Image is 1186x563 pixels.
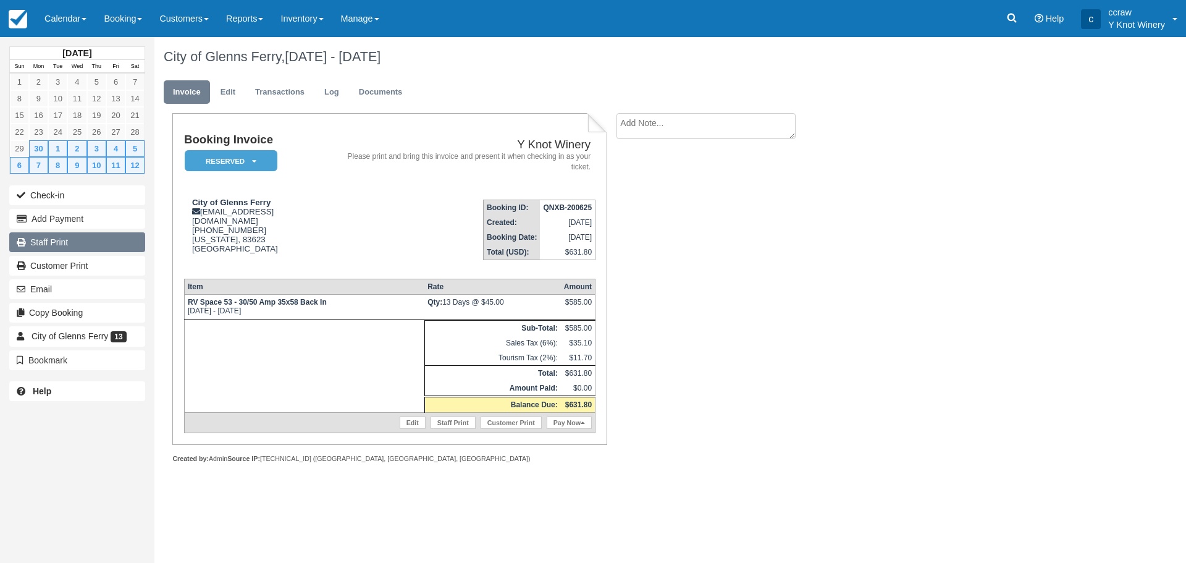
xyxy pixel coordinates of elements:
[29,74,48,90] a: 2
[424,279,561,295] th: Rate
[164,49,1035,64] h1: City of Glenns Ferry,
[9,256,145,276] a: Customer Print
[125,90,145,107] a: 14
[9,232,145,252] a: Staff Print
[10,157,29,174] a: 6
[106,90,125,107] a: 13
[484,230,540,245] th: Booking Date:
[227,455,260,462] strong: Source IP:
[125,124,145,140] a: 28
[29,60,48,74] th: Mon
[1081,9,1101,29] div: c
[185,150,277,172] em: Reserved
[424,397,561,413] th: Balance Due:
[87,157,106,174] a: 10
[188,298,327,307] strong: RV Space 53 - 30/50 Amp 35x58 Back In
[427,298,442,307] strong: Qty
[184,279,424,295] th: Item
[87,107,106,124] a: 19
[481,417,542,429] a: Customer Print
[561,381,595,397] td: $0.00
[125,74,145,90] a: 7
[87,60,106,74] th: Thu
[48,140,67,157] a: 1
[48,60,67,74] th: Tue
[9,10,27,28] img: checkfront-main-nav-mini-logo.png
[1035,14,1043,23] i: Help
[246,80,314,104] a: Transactions
[125,60,145,74] th: Sat
[540,230,595,245] td: [DATE]
[350,80,412,104] a: Documents
[315,80,348,104] a: Log
[106,107,125,124] a: 20
[561,321,595,336] td: $585.00
[111,331,126,342] span: 13
[424,350,561,366] td: Tourism Tax (2%):
[62,48,91,58] strong: [DATE]
[424,295,561,320] td: 13 Days @ $45.00
[67,140,86,157] a: 2
[48,90,67,107] a: 10
[285,49,381,64] span: [DATE] - [DATE]
[9,209,145,229] button: Add Payment
[184,295,424,320] td: [DATE] - [DATE]
[33,386,51,396] b: Help
[48,157,67,174] a: 8
[184,133,335,146] h1: Booking Invoice
[9,185,145,205] button: Check-in
[431,417,476,429] a: Staff Print
[340,151,591,172] address: Please print and bring this invoice and present it when checking in as your ticket.
[9,326,145,346] a: City of Glenns Ferry 13
[106,157,125,174] a: 11
[484,245,540,260] th: Total (USD):
[1108,19,1165,31] p: Y Knot Winery
[10,107,29,124] a: 15
[172,454,607,464] div: Admin [TECHNICAL_ID] ([GEOGRAPHIC_DATA], [GEOGRAPHIC_DATA], [GEOGRAPHIC_DATA])
[424,321,561,336] th: Sub-Total:
[400,417,426,429] a: Edit
[164,80,210,104] a: Invoice
[87,124,106,140] a: 26
[10,90,29,107] a: 8
[67,107,86,124] a: 18
[484,200,540,216] th: Booking ID:
[547,417,592,429] a: Pay Now
[424,366,561,381] th: Total:
[172,455,209,462] strong: Created by:
[67,74,86,90] a: 4
[9,303,145,323] button: Copy Booking
[561,336,595,350] td: $35.10
[565,400,592,409] strong: $631.80
[484,215,540,230] th: Created:
[125,157,145,174] a: 12
[1108,6,1165,19] p: ccraw
[106,74,125,90] a: 6
[211,80,245,104] a: Edit
[540,245,595,260] td: $631.80
[106,124,125,140] a: 27
[67,157,86,174] a: 9
[48,107,67,124] a: 17
[29,107,48,124] a: 16
[540,215,595,230] td: [DATE]
[424,381,561,397] th: Amount Paid:
[10,140,29,157] a: 29
[29,90,48,107] a: 9
[561,366,595,381] td: $631.80
[125,107,145,124] a: 21
[561,350,595,366] td: $11.70
[67,90,86,107] a: 11
[9,350,145,370] button: Bookmark
[9,279,145,299] button: Email
[106,140,125,157] a: 4
[192,198,271,207] strong: City of Glenns Ferry
[10,124,29,140] a: 22
[67,124,86,140] a: 25
[184,150,273,172] a: Reserved
[87,140,106,157] a: 3
[32,331,108,341] span: City of Glenns Ferry
[564,298,592,316] div: $585.00
[184,198,335,269] div: [EMAIL_ADDRESS][DOMAIN_NAME] [PHONE_NUMBER] [US_STATE], 83623 [GEOGRAPHIC_DATA]
[10,60,29,74] th: Sun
